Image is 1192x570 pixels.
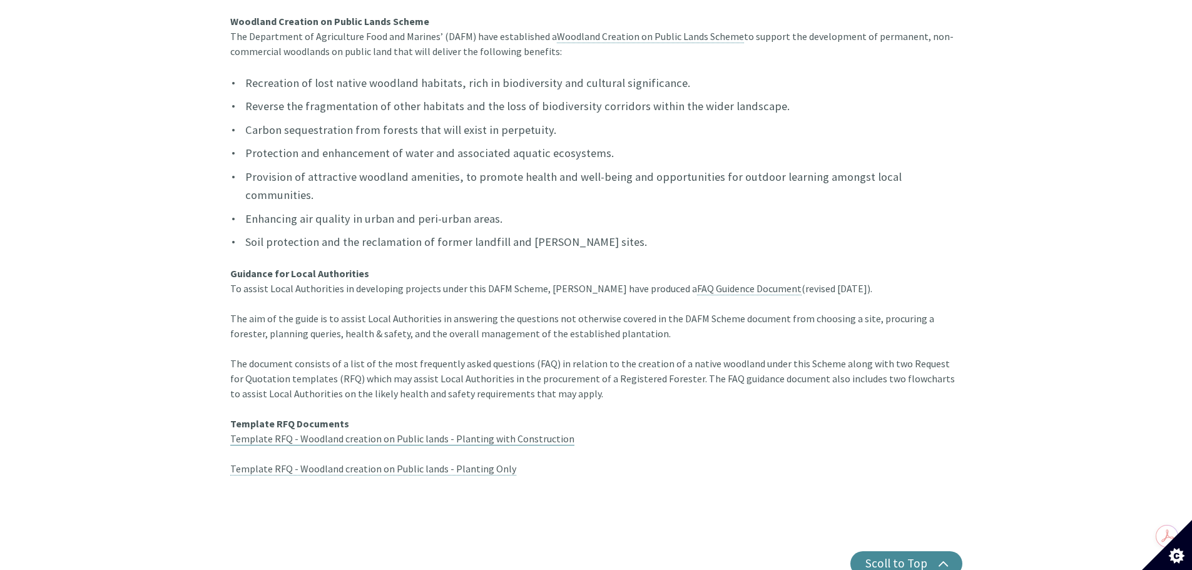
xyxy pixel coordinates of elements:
[230,417,349,430] strong: Template RFQ Documents
[230,15,429,28] strong: Woodland Creation on Public Lands Scheme
[230,168,962,205] li: Provision of attractive woodland amenities, to promote health and well-being and opportunities fo...
[697,282,802,295] a: FAQ Guidence Document
[230,144,962,162] li: Protection and enhancement of water and associated aquatic ecosystems.
[230,432,574,445] a: Template RFQ - Woodland creation on Public lands - Planting with Construction
[230,267,369,280] strong: Guidance for Local Authorities
[230,233,962,251] li: Soil protection and the reclamation of former landfill and [PERSON_NAME] sites.
[557,30,744,43] a: Woodland Creation on Public Lands Scheme
[230,74,962,92] li: Recreation of lost native woodland habitats, rich in biodiversity and cultural significance.
[230,121,962,139] li: Carbon sequestration from forests that will exist in perpetuity.
[230,210,962,228] li: Enhancing air quality in urban and peri-urban areas.
[1142,520,1192,570] button: Set cookie preferences
[230,462,516,476] a: Template RFQ - Woodland creation on Public lands - Planting Only
[230,97,962,115] li: Reverse the fragmentation of other habitats and the loss of biodiversity corridors within the wid...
